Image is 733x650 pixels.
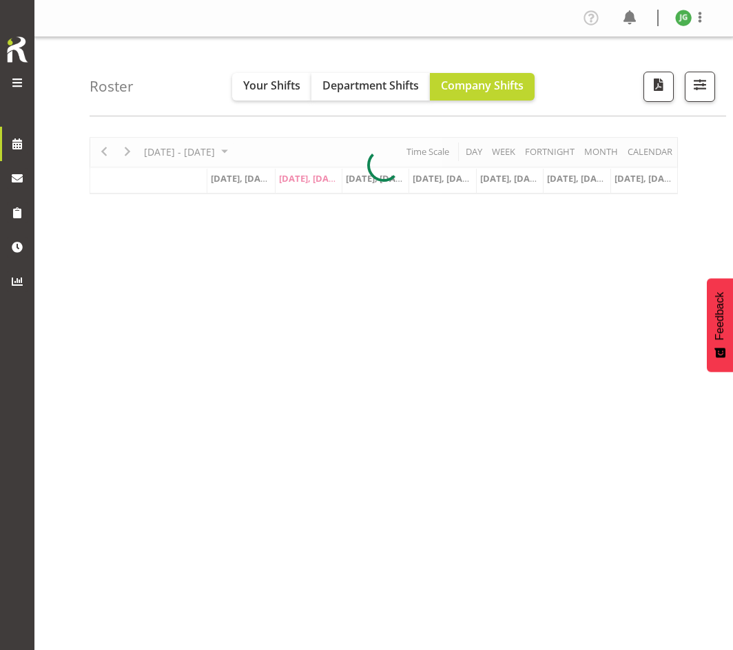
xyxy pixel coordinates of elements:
button: Filter Shifts [685,72,715,102]
img: janine-grundler10912.jpg [675,10,692,26]
span: Your Shifts [243,78,300,93]
span: Company Shifts [441,78,524,93]
h4: Roster [90,78,134,94]
img: Rosterit icon logo [3,34,31,65]
span: Feedback [714,292,726,340]
button: Department Shifts [311,73,430,101]
button: Your Shifts [232,73,311,101]
span: Department Shifts [322,78,419,93]
button: Download a PDF of the roster according to the set date range. [643,72,674,102]
button: Feedback - Show survey [707,278,733,372]
button: Company Shifts [430,73,535,101]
